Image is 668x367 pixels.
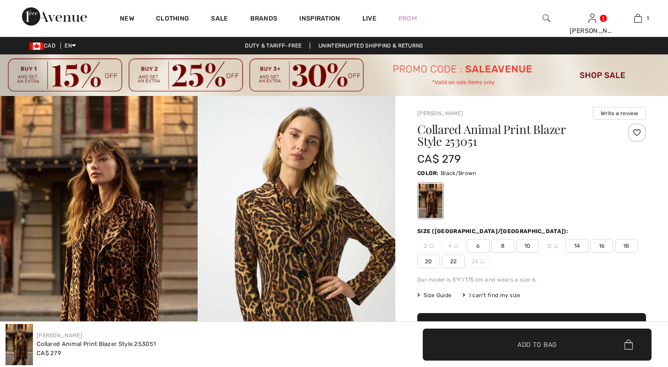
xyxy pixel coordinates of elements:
a: [PERSON_NAME] [37,332,82,339]
img: Collared Animal Print Blazer Style 253051 [5,324,33,365]
a: Sale [211,15,228,24]
span: 1 [646,14,649,22]
a: New [120,15,134,24]
span: CAD [29,43,59,49]
div: Black/Brown [419,184,442,218]
span: 14 [566,239,588,253]
a: Clothing [156,15,189,24]
span: Black/Brown [441,170,476,176]
span: Inspiration [299,15,340,24]
span: CA$ 279 [37,350,61,356]
span: EN [65,43,76,49]
span: 4 [442,239,465,253]
span: Color: [417,170,439,176]
span: 24 [467,255,490,268]
img: search the website [543,13,550,24]
img: 1ère Avenue [22,7,87,26]
a: Prom [399,14,417,23]
a: [PERSON_NAME] [417,110,463,117]
span: 16 [590,239,613,253]
span: 18 [615,239,638,253]
span: Add to Bag [517,340,557,349]
span: 12 [541,239,564,253]
div: Size ([GEOGRAPHIC_DATA]/[GEOGRAPHIC_DATA]): [417,227,570,235]
div: I can't find my size [463,291,520,299]
img: Canadian Dollar [29,43,44,50]
span: 20 [417,255,440,268]
button: Add to Bag [423,329,652,361]
a: 1 [615,13,660,24]
img: ring-m.svg [429,244,434,248]
img: My Info [588,13,596,24]
span: 6 [467,239,490,253]
span: 10 [516,239,539,253]
img: ring-m.svg [554,244,558,248]
img: ring-m.svg [454,244,458,248]
span: 22 [442,255,465,268]
span: Size Guide [417,291,452,299]
span: 8 [491,239,514,253]
a: Sign In [588,14,596,22]
div: Our model is 5'9"/175 cm and wears a size 6. [417,276,646,284]
img: Bag.svg [624,340,633,350]
div: [PERSON_NAME] [570,26,614,36]
img: My Bag [634,13,642,24]
iframe: Opens a widget where you can find more information [609,298,659,321]
span: CA$ 279 [417,153,461,165]
a: Live [362,14,377,23]
img: ring-m.svg [480,259,485,264]
h1: Collared Animal Print Blazer Style 253051 [417,123,608,147]
a: Brands [250,15,278,24]
div: Collared Animal Print Blazer Style 253051 [37,340,156,349]
button: Write a review [593,107,646,120]
span: 2 [417,239,440,253]
button: Add to Bag [417,313,646,345]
